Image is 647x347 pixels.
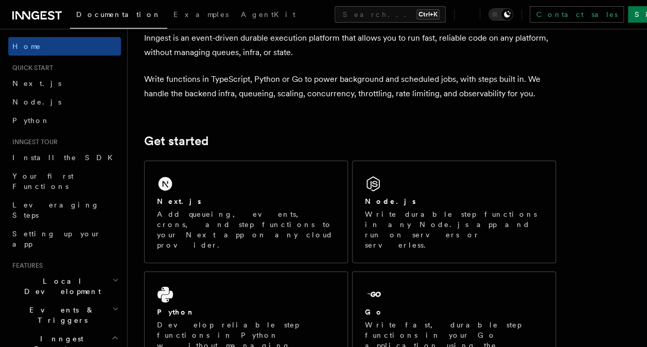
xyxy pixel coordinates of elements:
[173,10,229,19] span: Examples
[144,134,208,148] a: Get started
[157,209,335,250] p: Add queueing, events, crons, and step functions to your Next app on any cloud provider.
[157,307,195,317] h2: Python
[365,307,383,317] h2: Go
[12,98,61,106] span: Node.js
[235,3,302,28] a: AgentKit
[8,148,121,167] a: Install the SDK
[8,111,121,130] a: Python
[8,196,121,224] a: Leveraging Steps
[8,276,112,297] span: Local Development
[8,272,121,301] button: Local Development
[12,116,50,125] span: Python
[144,31,556,60] p: Inngest is an event-driven durable execution platform that allows you to run fast, reliable code ...
[8,167,121,196] a: Your first Functions
[12,79,61,88] span: Next.js
[167,3,235,28] a: Examples
[70,3,167,29] a: Documentation
[12,153,119,162] span: Install the SDK
[8,262,43,270] span: Features
[488,8,513,21] button: Toggle dark mode
[8,37,121,56] a: Home
[352,161,556,263] a: Node.jsWrite durable step functions in any Node.js app and run on servers or serverless.
[8,64,53,72] span: Quick start
[12,172,74,190] span: Your first Functions
[241,10,295,19] span: AgentKit
[12,201,99,219] span: Leveraging Steps
[416,9,440,20] kbd: Ctrl+K
[8,305,112,325] span: Events & Triggers
[76,10,161,19] span: Documentation
[8,224,121,253] a: Setting up your app
[12,41,41,51] span: Home
[530,6,624,23] a: Contact sales
[335,6,446,23] button: Search...Ctrl+K
[8,93,121,111] a: Node.js
[12,230,101,248] span: Setting up your app
[8,138,58,146] span: Inngest tour
[365,196,416,206] h2: Node.js
[8,301,121,329] button: Events & Triggers
[144,72,556,101] p: Write functions in TypeScript, Python or Go to power background and scheduled jobs, with steps bu...
[365,209,543,250] p: Write durable step functions in any Node.js app and run on servers or serverless.
[144,161,348,263] a: Next.jsAdd queueing, events, crons, and step functions to your Next app on any cloud provider.
[8,74,121,93] a: Next.js
[157,196,201,206] h2: Next.js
